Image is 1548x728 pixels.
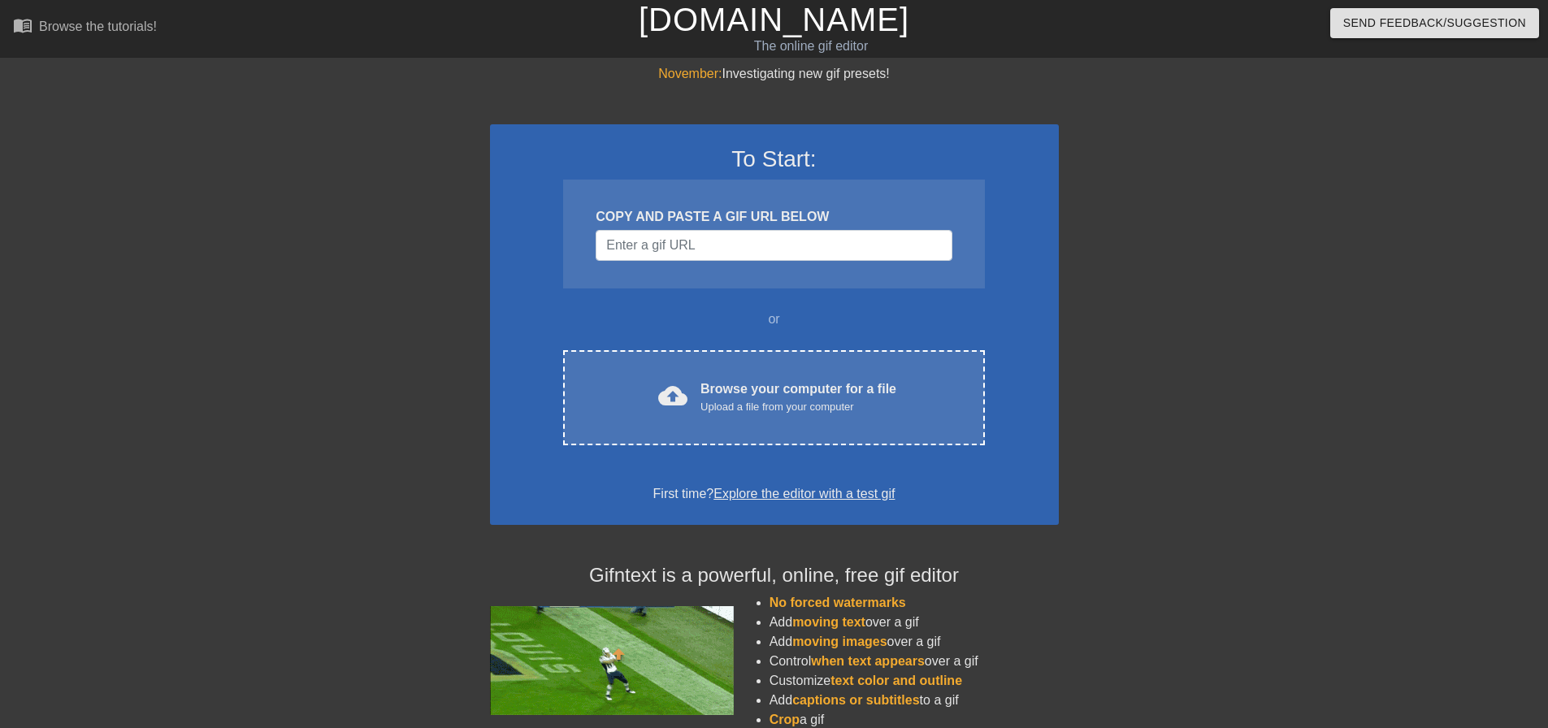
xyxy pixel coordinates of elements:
span: when text appears [811,654,925,668]
span: Send Feedback/Suggestion [1343,13,1526,33]
a: Explore the editor with a test gif [713,487,895,500]
a: [DOMAIN_NAME] [639,2,909,37]
div: The online gif editor [524,37,1098,56]
h3: To Start: [511,145,1038,173]
div: Investigating new gif presets! [490,64,1059,84]
a: Browse the tutorials! [13,15,157,41]
div: First time? [511,484,1038,504]
span: text color and outline [830,674,962,687]
span: captions or subtitles [792,693,919,707]
div: Upload a file from your computer [700,399,896,415]
div: or [532,310,1017,329]
span: moving text [792,615,865,629]
li: Add over a gif [770,613,1059,632]
span: November: [658,67,722,80]
li: Control over a gif [770,652,1059,671]
div: Browse your computer for a file [700,379,896,415]
span: No forced watermarks [770,596,906,609]
button: Send Feedback/Suggestion [1330,8,1539,38]
span: moving images [792,635,887,648]
li: Add to a gif [770,691,1059,710]
li: Customize [770,671,1059,691]
li: Add over a gif [770,632,1059,652]
span: menu_book [13,15,33,35]
input: Username [596,230,952,261]
h4: Gifntext is a powerful, online, free gif editor [490,564,1059,587]
span: cloud_upload [658,381,687,410]
div: COPY AND PASTE A GIF URL BELOW [596,207,952,227]
div: Browse the tutorials! [39,19,157,33]
img: football_small.gif [490,606,734,715]
span: Crop [770,713,800,726]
